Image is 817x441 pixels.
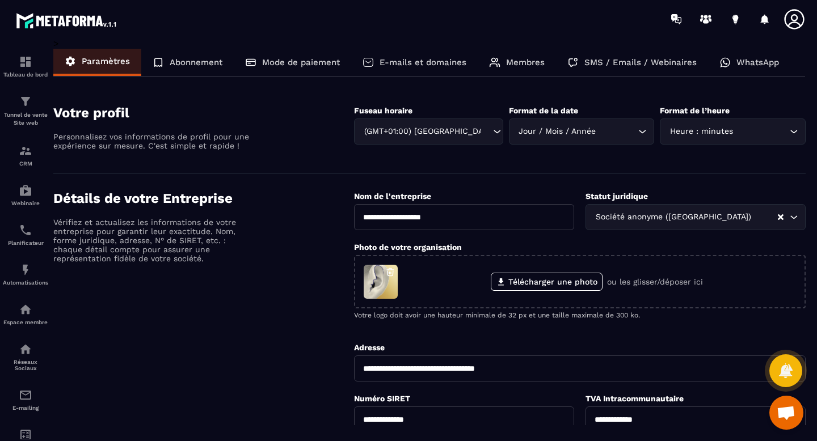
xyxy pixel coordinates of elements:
a: social-networksocial-networkRéseaux Sociaux [3,334,48,380]
span: Heure : minutes [667,125,735,138]
p: Membres [506,57,545,67]
label: Format de la date [509,106,578,115]
a: automationsautomationsEspace membre [3,294,48,334]
label: Format de l’heure [660,106,730,115]
p: Paramètres [82,56,130,66]
input: Search for option [599,125,636,138]
p: Planificateur [3,240,48,246]
p: Automatisations [3,279,48,286]
label: TVA Intracommunautaire [586,394,684,403]
p: Réseaux Sociaux [3,359,48,371]
a: formationformationCRM [3,135,48,175]
p: Tableau de bord [3,71,48,78]
input: Search for option [482,125,490,138]
a: emailemailE-mailing [3,380,48,419]
p: Tunnel de vente Site web [3,111,48,127]
a: schedulerschedulerPlanificateur [3,215,48,255]
p: Mode de paiement [262,57,340,67]
label: Adresse [354,343,385,352]
a: automationsautomationsWebinaire [3,175,48,215]
p: Vérifiez et actualisez les informations de votre entreprise pour garantir leur exactitude. Nom, f... [53,218,252,263]
span: Société anonyme ([GEOGRAPHIC_DATA]) [593,211,753,223]
label: Photo de votre organisation [354,243,462,252]
div: Search for option [509,118,655,145]
label: Télécharger une photo [491,273,603,291]
span: (GMT+01:00) [GEOGRAPHIC_DATA] [361,125,482,138]
p: E-mailing [3,405,48,411]
p: E-mails et domaines [380,57,466,67]
img: logo [16,10,118,31]
p: Personnalisez vos informations de profil pour une expérience sur mesure. C'est simple et rapide ! [53,132,252,150]
a: formationformationTunnel de vente Site web [3,86,48,135]
button: Clear Selected [778,213,784,222]
h4: Détails de votre Entreprise [53,190,354,206]
img: automations [19,303,32,316]
p: Votre logo doit avoir une hauteur minimale de 32 px et une taille maximale de 300 ko. [354,311,806,319]
p: ou les glisser/déposer ici [607,277,703,286]
p: Webinaire [3,200,48,206]
img: email [19,388,32,402]
input: Search for option [753,211,777,223]
p: Espace membre [3,319,48,325]
span: Jour / Mois / Année [516,125,599,138]
div: Search for option [586,204,806,230]
img: formation [19,144,32,158]
div: Search for option [660,118,806,145]
img: automations [19,184,32,197]
h4: Votre profil [53,105,354,121]
div: Search for option [354,118,503,145]
img: social-network [19,342,32,356]
p: SMS / Emails / Webinaires [584,57,697,67]
a: automationsautomationsAutomatisations [3,255,48,294]
input: Search for option [735,125,787,138]
label: Statut juridique [586,192,648,201]
img: formation [19,55,32,69]
p: WhatsApp [736,57,779,67]
a: formationformationTableau de bord [3,46,48,86]
p: CRM [3,160,48,167]
img: scheduler [19,223,32,237]
img: automations [19,263,32,277]
label: Fuseau horaire [354,106,412,115]
label: Nom de l'entreprise [354,192,431,201]
a: Ouvrir le chat [769,396,803,430]
img: formation [19,95,32,108]
p: Abonnement [170,57,222,67]
label: Numéro SIRET [354,394,410,403]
